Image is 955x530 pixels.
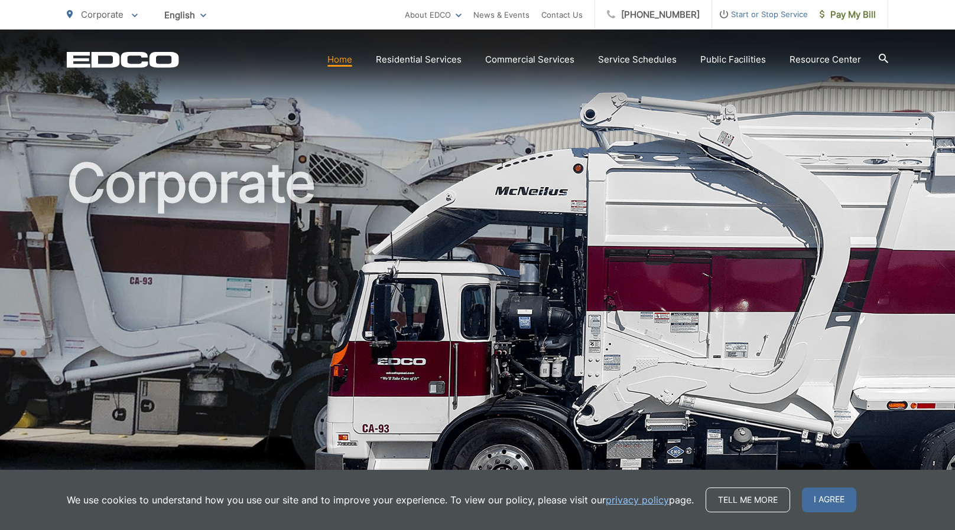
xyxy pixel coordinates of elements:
a: Tell me more [706,488,790,512]
a: Public Facilities [700,53,766,67]
span: Corporate [81,9,124,20]
span: Pay My Bill [820,8,876,22]
span: English [155,5,215,25]
a: News & Events [473,8,530,22]
a: Contact Us [541,8,583,22]
h1: Corporate [67,153,888,527]
span: I agree [802,488,856,512]
a: Service Schedules [598,53,677,67]
a: Commercial Services [485,53,574,67]
a: EDCD logo. Return to the homepage. [67,51,179,68]
a: Residential Services [376,53,462,67]
a: Resource Center [790,53,861,67]
a: About EDCO [405,8,462,22]
a: privacy policy [606,493,669,507]
a: Home [327,53,352,67]
p: We use cookies to understand how you use our site and to improve your experience. To view our pol... [67,493,694,507]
